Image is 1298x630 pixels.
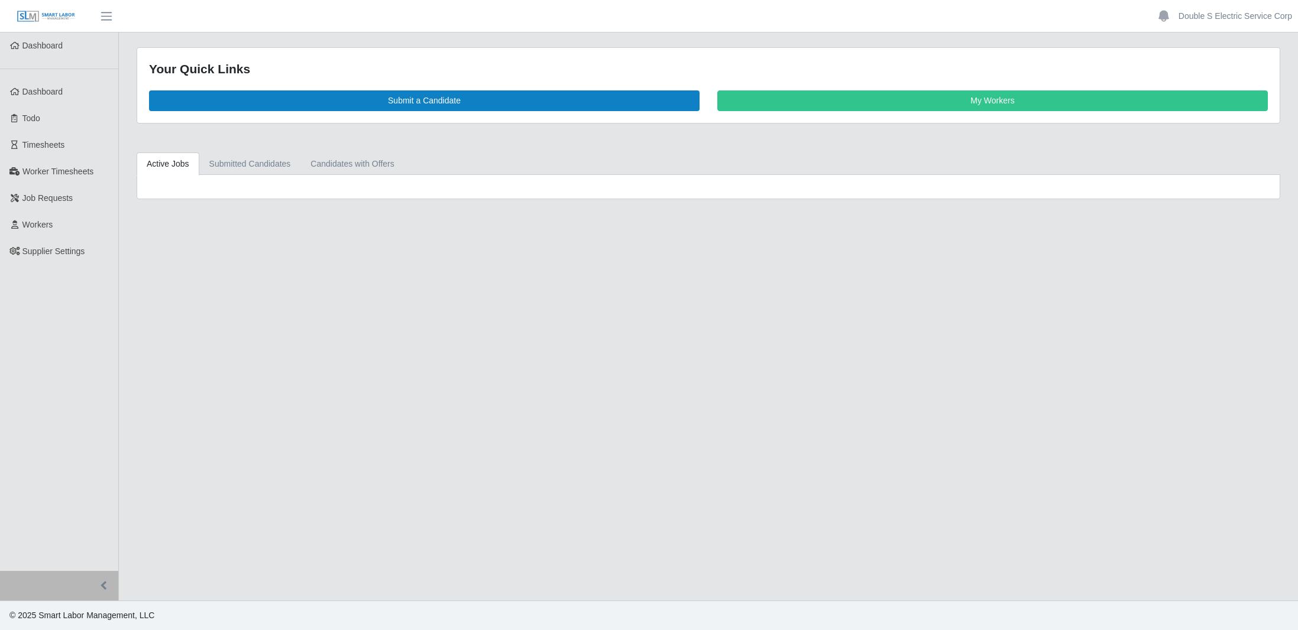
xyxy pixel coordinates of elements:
[22,87,63,96] span: Dashboard
[137,152,199,176] a: Active Jobs
[149,60,1268,79] div: Your Quick Links
[22,167,93,176] span: Worker Timesheets
[199,152,301,176] a: Submitted Candidates
[22,220,53,229] span: Workers
[22,113,40,123] span: Todo
[17,10,76,23] img: SLM Logo
[149,90,700,111] a: Submit a Candidate
[9,610,154,620] span: © 2025 Smart Labor Management, LLC
[22,41,63,50] span: Dashboard
[717,90,1268,111] a: My Workers
[300,152,404,176] a: Candidates with Offers
[22,193,73,203] span: Job Requests
[1179,10,1292,22] a: Double S Electric Service Corp
[22,246,85,256] span: Supplier Settings
[22,140,65,150] span: Timesheets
